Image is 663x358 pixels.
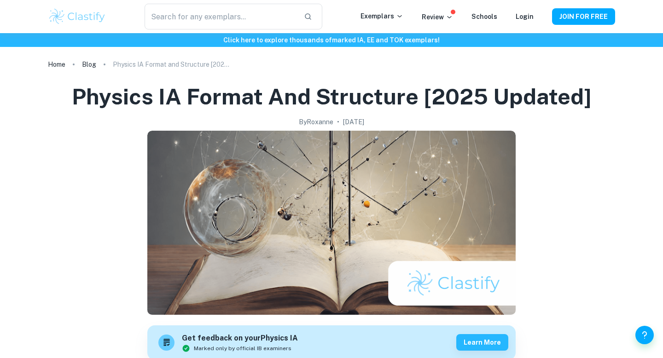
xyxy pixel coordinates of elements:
img: Physics IA Format and Structure [2025 updated] cover image [147,131,516,315]
h2: [DATE] [343,117,364,127]
a: Schools [471,13,497,20]
img: Clastify logo [48,7,106,26]
input: Search for any exemplars... [145,4,297,29]
button: Help and Feedback [635,326,654,344]
h6: Click here to explore thousands of marked IA, EE and TOK exemplars ! [2,35,661,45]
h2: By Roxanne [299,117,333,127]
p: • [337,117,339,127]
span: Marked only by official IB examiners [194,344,291,352]
button: JOIN FOR FREE [552,8,615,25]
h6: Get feedback on your Physics IA [182,333,298,344]
p: Exemplars [361,11,403,21]
a: Login [516,13,534,20]
p: Review [422,12,453,22]
a: Home [48,58,65,71]
h1: Physics IA Format and Structure [2025 updated] [72,82,592,111]
p: Physics IA Format and Structure [2025 updated] [113,59,233,69]
a: Blog [82,58,96,71]
button: Learn more [456,334,508,351]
